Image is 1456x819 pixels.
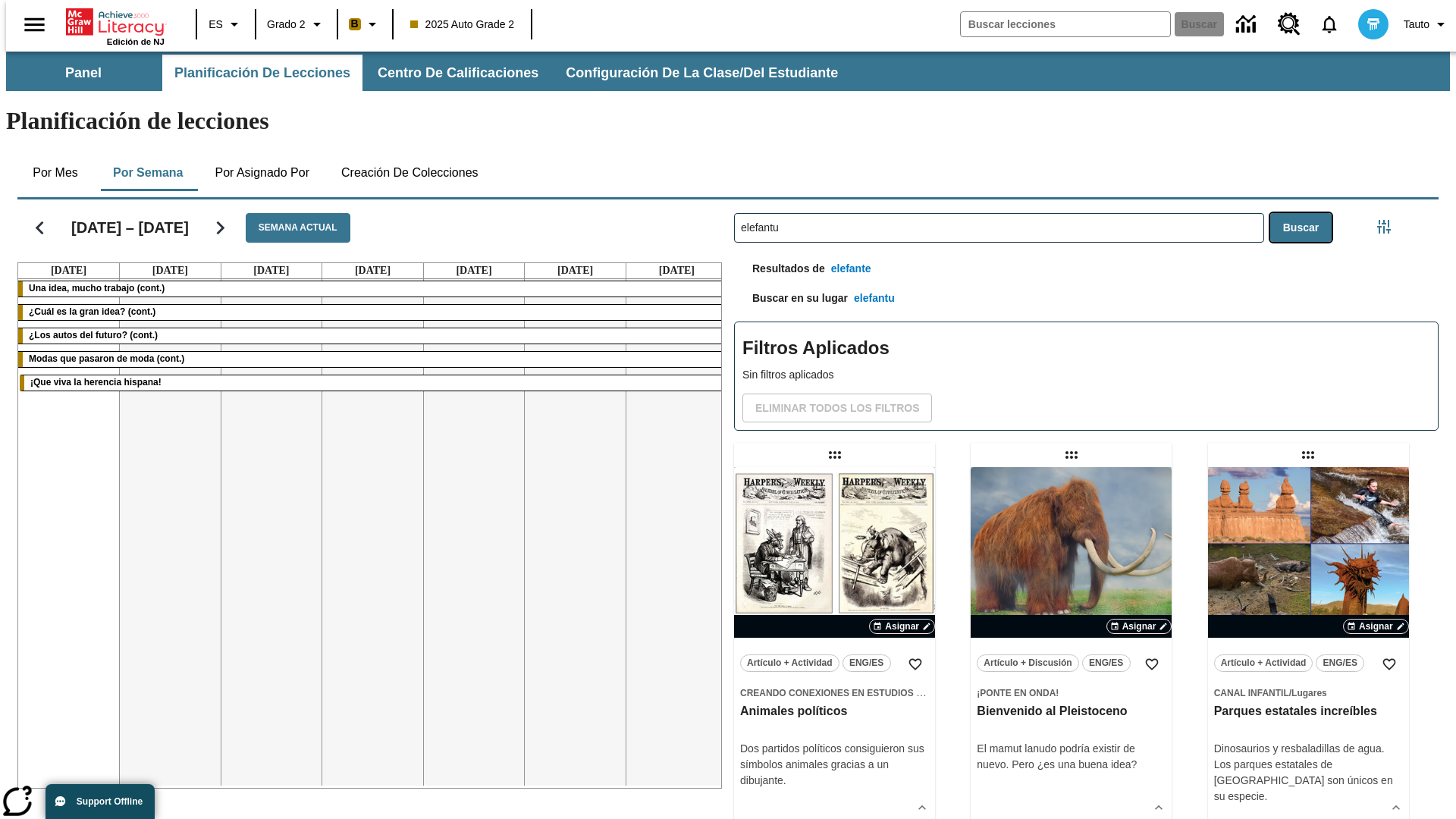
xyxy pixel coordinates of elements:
div: ¿Cuál es la gran idea? (cont.) [18,305,727,320]
button: ENG/ES [843,654,891,672]
h3: Bienvenido al Pleistoceno [977,704,1166,720]
button: ENG/ES [1082,654,1131,672]
div: Lección arrastrable: Parques estatales increíbles [1296,443,1320,467]
a: 18 de septiembre de 2025 [352,263,394,278]
span: ¡Ponte en onda! [977,688,1059,698]
p: Buscar en su lugar [734,290,848,314]
span: Artículo + Discusión [984,655,1072,671]
p: Sin filtros aplicados [742,367,1430,383]
button: Support Offline [45,784,155,819]
span: ENG/ES [1089,655,1123,671]
button: Ver más [1385,796,1407,819]
button: Centro de calificaciones [366,55,551,91]
div: Una idea, mucho trabajo (cont.) [18,281,727,297]
h2: [DATE] – [DATE] [71,218,189,237]
span: Lugares [1291,688,1327,698]
button: Artículo + Actividad [740,654,839,672]
span: Una idea, mucho trabajo (cont.) [29,283,165,293]
button: Lenguaje: ES, Selecciona un idioma [202,11,250,38]
button: Semana actual [246,213,350,243]
button: elefantu [848,284,901,312]
button: Escoja un nuevo avatar [1349,5,1398,44]
img: avatar image [1358,9,1389,39]
div: Lección arrastrable: Animales políticos [823,443,847,467]
span: Grado 2 [267,17,306,33]
div: Dos partidos políticos consiguieron sus símbolos animales gracias a un dibujante. [740,741,929,789]
span: / [1289,688,1291,698]
div: Portada [66,5,165,46]
a: Centro de información [1227,4,1269,45]
a: 17 de septiembre de 2025 [250,263,292,278]
span: ¿Cuál es la gran idea? (cont.) [29,306,155,317]
button: ENG/ES [1316,654,1364,672]
span: ENG/ES [849,655,883,671]
div: El mamut lanudo podría existir de nuevo. Pero ¿es una buena idea? [977,741,1166,773]
span: Artículo + Actividad [1221,655,1307,671]
span: ES [209,17,223,33]
a: 19 de septiembre de 2025 [453,263,494,278]
input: Buscar campo [961,12,1170,36]
span: Canal Infantil [1214,688,1289,698]
div: Subbarra de navegación [6,55,852,91]
span: ENG/ES [1323,655,1357,671]
span: Tema: Creando conexiones en Estudios Sociales/Historia de Estados Unidos I [740,685,929,701]
button: elefante [825,255,877,283]
button: Ver más [1147,796,1170,819]
span: Tema: ¡Ponte en onda!/null [977,685,1166,701]
a: Portada [66,7,165,37]
button: Por asignado por [202,155,322,191]
button: Buscar [1270,213,1332,243]
span: Support Offline [77,796,143,807]
div: Filtros Aplicados [734,322,1439,431]
div: Subbarra de navegación [6,52,1450,91]
h3: Parques estatales increíbles [1214,704,1403,720]
button: Ver más [911,796,934,819]
a: 20 de septiembre de 2025 [554,263,596,278]
button: Añadir a mis Favoritas [1138,651,1166,678]
a: 21 de septiembre de 2025 [656,263,698,278]
a: 16 de septiembre de 2025 [149,263,191,278]
button: Añadir a mis Favoritas [1376,651,1403,678]
span: Tema: Canal Infantil/Lugares [1214,685,1403,701]
button: Regresar [20,209,59,247]
span: Asignar [885,620,919,633]
span: Edición de NJ [107,37,165,46]
button: Grado: Grado 2, Elige un grado [261,11,332,38]
button: Asignar Elegir fechas [1343,619,1409,634]
button: Menú lateral de filtros [1369,212,1399,242]
button: Planificación de lecciones [162,55,362,91]
button: Añadir a mis Favoritas [902,651,929,678]
span: Asignar [1359,620,1393,633]
span: Creando conexiones en Estudios Sociales [740,688,962,698]
h3: Animales políticos [740,704,929,720]
span: Tauto [1404,17,1429,33]
p: Resultados de [734,261,825,284]
button: Configuración de la clase/del estudiante [554,55,850,91]
button: Artículo + Discusión [977,654,1078,672]
span: 2025 Auto Grade 2 [410,17,515,33]
div: Lección arrastrable: Bienvenido al Pleistoceno [1059,443,1084,467]
button: Seguir [201,209,240,247]
button: Creación de colecciones [329,155,491,191]
button: Abrir el menú lateral [12,2,57,47]
button: Artículo + Actividad [1214,654,1313,672]
div: ¿Los autos del futuro? (cont.) [18,328,727,344]
button: Por semana [101,155,195,191]
a: Centro de recursos, Se abrirá en una pestaña nueva. [1269,4,1310,45]
span: Asignar [1122,620,1156,633]
button: Por mes [17,155,93,191]
span: Artículo + Actividad [747,655,833,671]
span: ¡Que viva la herencia hispana! [30,377,162,388]
input: Buscar lecciones [735,214,1263,242]
button: Asignar Elegir fechas [869,619,935,634]
h1: Planificación de lecciones [6,107,1450,135]
button: Panel [8,55,159,91]
div: Dinosaurios y resbaladillas de agua. Los parques estatales de [GEOGRAPHIC_DATA] son únicos en su ... [1214,741,1403,805]
button: Perfil/Configuración [1398,11,1456,38]
span: B [351,14,359,33]
span: ¿Los autos del futuro? (cont.) [29,330,158,340]
a: Notificaciones [1310,5,1349,44]
div: ¡Que viva la herencia hispana! [20,375,726,391]
a: 15 de septiembre de 2025 [48,263,89,278]
button: Asignar Elegir fechas [1106,619,1172,634]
